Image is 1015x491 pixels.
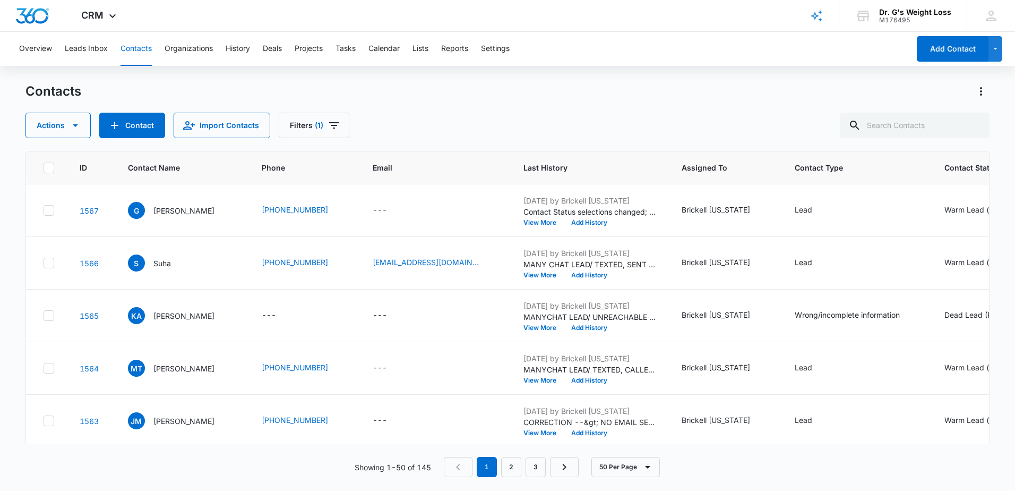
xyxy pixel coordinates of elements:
p: MANYCHAT LEAD/ UNREACHABLE PHONE NUMBER [PHONE_NUMBER] NO EMAIL PROVIDED. [523,311,656,323]
button: Add History [564,430,615,436]
a: [PHONE_NUMBER] [262,414,328,426]
button: Calendar [368,32,400,66]
button: Add Contact [917,36,988,62]
button: Overview [19,32,52,66]
div: --- [373,309,387,322]
button: Add History [564,272,615,278]
span: CRM [81,10,104,21]
button: View More [523,325,564,331]
span: (1) [315,122,323,129]
a: Page 3 [526,457,546,477]
button: Contacts [121,32,152,66]
button: View More [523,377,564,384]
button: 50 Per Page [591,457,660,477]
div: Contact Type - Lead - Select to Edit Field [795,204,831,217]
div: Brickell [US_STATE] [682,309,750,320]
div: Contact Name - Jah MAMBU - Select to Edit Field [128,412,234,429]
p: Suha [153,258,171,269]
a: [PHONE_NUMBER] [262,362,328,373]
a: Next Page [550,457,579,477]
button: Add History [564,325,615,331]
a: Navigate to contact details page for Suha [80,259,99,268]
span: MT [128,360,145,377]
span: Email [373,162,483,173]
div: Assigned To - Brickell Florida - Select to Edit Field [682,362,769,375]
button: Actions [973,83,990,100]
div: Assigned To - Brickell Florida - Select to Edit Field [682,309,769,322]
div: Contact Type - Lead - Select to Edit Field [795,414,831,427]
a: Navigate to contact details page for Maria TELLEZ [80,364,99,373]
div: Contact Name - Gladys - Select to Edit Field [128,202,234,219]
div: Wrong/incomplete information [795,309,900,320]
p: [DATE] by Brickell [US_STATE] [523,353,656,364]
p: MANY CHAT LEAD/ TEXTED, SENT EMAIL AND LEFT VM [DATE]9:59 AM [523,259,656,270]
div: Brickell [US_STATE] [682,362,750,373]
div: Phone - (929) 636-8224 - Select to Edit Field [262,257,347,269]
button: View More [523,219,564,226]
nav: Pagination [444,457,579,477]
div: Contact Type - Lead - Select to Edit Field [795,362,831,375]
span: Phone [262,162,332,173]
div: Brickell [US_STATE] [682,257,750,268]
p: [DATE] by Brickell [US_STATE] [523,248,656,259]
p: Showing 1-50 of 145 [355,462,431,473]
div: Lead [795,362,812,373]
a: [PHONE_NUMBER] [262,204,328,215]
button: Projects [295,32,323,66]
a: [PHONE_NUMBER] [262,257,328,268]
span: KA [128,307,145,324]
button: Organizations [165,32,213,66]
div: Assigned To - Brickell Florida - Select to Edit Field [682,414,769,427]
button: History [226,32,250,66]
em: 1 [477,457,497,477]
p: [DATE] by Brickell [US_STATE] [523,195,656,206]
div: Lead [795,414,812,426]
a: [EMAIL_ADDRESS][DOMAIN_NAME] [373,257,479,268]
div: Email - - Select to Edit Field [373,362,406,375]
a: Page 2 [501,457,521,477]
span: Contact Type [795,162,904,173]
button: Filters [279,113,349,138]
div: --- [373,362,387,375]
div: Contact Name - Khalil AHMADI - Select to Edit Field [128,307,234,324]
p: MANYCHAT LEAD/ TEXTED, CALLED NO ANSWER- LEFT VM @11:50 AM [DATE] [523,364,656,375]
span: Last History [523,162,641,173]
span: Assigned To [682,162,754,173]
div: account id [879,16,951,24]
button: Reports [441,32,468,66]
p: [PERSON_NAME] [153,363,214,374]
p: [DATE] by Brickell [US_STATE] [523,300,656,311]
div: Contact Type - Lead - Select to Edit Field [795,257,831,269]
p: Contact Status selections changed; None was removed and Warm Lead ( possibility) was added. [523,206,656,217]
div: Phone - (786) 468-0687 - Select to Edit Field [262,204,347,217]
p: [PERSON_NAME] [153,205,214,216]
div: Contact Type - Wrong/incomplete information - Select to Edit Field [795,309,919,322]
div: Lead [795,204,812,215]
button: Actions [25,113,91,138]
div: Contact Name - Suha - Select to Edit Field [128,255,190,272]
p: [PERSON_NAME] [153,416,214,427]
div: Phone - (786) 286-5296 - Select to Edit Field [262,362,347,375]
div: Brickell [US_STATE] [682,204,750,215]
p: [DATE] by Brickell [US_STATE] [523,405,656,417]
button: Tasks [336,32,356,66]
div: Assigned To - Brickell Florida - Select to Edit Field [682,257,769,269]
button: View More [523,272,564,278]
a: Navigate to contact details page for Khalil AHMADI [80,311,99,320]
button: View More [523,430,564,436]
a: Navigate to contact details page for Gladys [80,206,99,215]
button: Add Contact [99,113,165,138]
p: [PERSON_NAME] [153,310,214,321]
div: Email - - Select to Edit Field [373,309,406,322]
div: Phone - - Select to Edit Field [262,309,295,322]
span: S [128,255,145,272]
div: account name [879,8,951,16]
button: Add History [564,219,615,226]
span: JM [128,412,145,429]
div: Email - Suhaazadazad@gmail.com - Select to Edit Field [373,257,498,269]
button: Deals [263,32,282,66]
div: Contact Name - Maria TELLEZ - Select to Edit Field [128,360,234,377]
p: CORRECTION --&gt; NO EMAIL SENT SINCE THERES NO EMAIL PROVIDED [523,417,656,428]
span: Contact Name [128,162,221,173]
h1: Contacts [25,83,81,99]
